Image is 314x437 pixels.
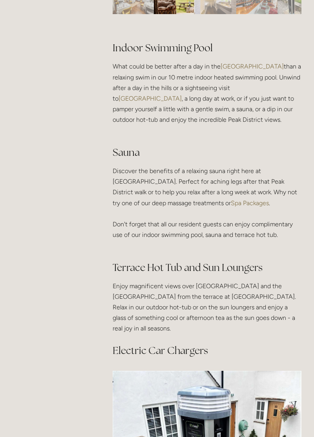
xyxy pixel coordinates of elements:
h2: Terrace Hot Tub and Sun Loungers [113,261,301,274]
a: [GEOGRAPHIC_DATA] [119,95,182,102]
p: Discover the benefits of a relaxing sauna right here at [GEOGRAPHIC_DATA]. Perfect for aching leg... [113,166,301,251]
h2: Electric Car Chargers [113,344,301,358]
p: Enjoy magnificent views over [GEOGRAPHIC_DATA] and the [GEOGRAPHIC_DATA] from the terrace at [GEO... [113,281,301,334]
a: [GEOGRAPHIC_DATA] [221,63,284,70]
h2: Sauna [113,146,301,159]
h2: Indoor Swimming Pool [113,27,301,55]
a: Spa Packages [231,199,269,207]
p: What could be better after a day in the than a relaxing swim in our 10 metre indoor heated swimmi... [113,61,301,135]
